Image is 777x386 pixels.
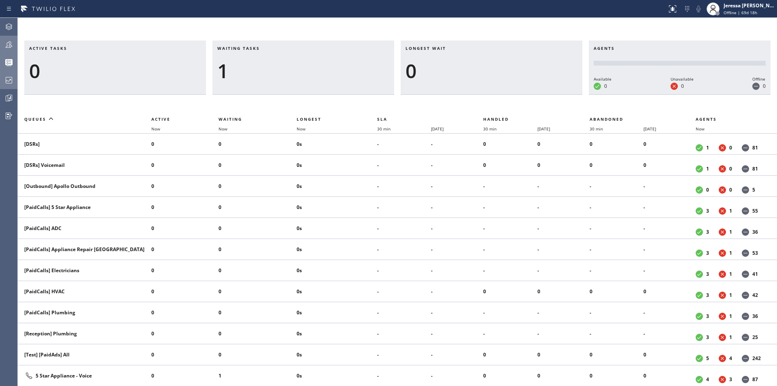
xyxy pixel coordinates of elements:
[681,83,684,90] dd: 0
[483,264,537,277] li: -
[729,271,732,277] dd: 1
[377,327,431,340] li: -
[151,116,170,122] span: Active
[377,369,431,382] li: -
[696,334,703,341] dt: Available
[719,292,726,299] dt: Unavailable
[151,138,219,151] li: 0
[377,138,431,151] li: -
[431,348,483,361] li: -
[696,271,703,278] dt: Available
[219,159,296,172] li: 0
[537,126,550,132] span: [DATE]
[729,144,732,151] dd: 0
[719,165,726,173] dt: Unavailable
[297,201,377,214] li: 0s
[706,144,709,151] dd: 1
[483,138,537,151] li: 0
[297,306,377,319] li: 0s
[643,159,696,172] li: 0
[405,59,577,83] div: 0
[590,327,644,340] li: -
[643,243,696,256] li: -
[24,204,145,211] div: [PaidCalls] 5 Star Appliance
[151,180,219,193] li: 0
[719,250,726,257] dt: Unavailable
[671,75,694,83] div: Unavailable
[377,116,387,122] span: SLA
[590,116,623,122] span: Abandoned
[643,138,696,151] li: 0
[24,371,145,381] div: 5 Star Appliance - Voice
[729,228,732,235] dd: 1
[590,222,644,235] li: -
[297,180,377,193] li: 0s
[706,355,709,362] dd: 5
[742,355,749,362] dt: Offline
[742,250,749,257] dt: Offline
[706,292,709,299] dd: 3
[696,186,703,194] dt: Available
[706,165,709,172] dd: 1
[719,376,726,383] dt: Unavailable
[377,159,431,172] li: -
[604,83,607,90] dd: 0
[643,126,656,132] span: [DATE]
[752,355,761,362] dd: 242
[696,165,703,173] dt: Available
[24,162,145,168] div: [DSRs] Voicemail
[719,228,726,236] dt: Unavailable
[377,222,431,235] li: -
[377,180,431,193] li: -
[431,285,483,298] li: -
[537,201,590,214] li: -
[483,116,509,122] span: Handled
[742,292,749,299] dt: Offline
[752,313,758,320] dd: 36
[151,348,219,361] li: 0
[483,285,537,298] li: 0
[219,327,296,340] li: 0
[219,348,296,361] li: 0
[297,369,377,382] li: 0s
[643,327,696,340] li: -
[706,334,709,341] dd: 3
[706,207,709,214] dd: 3
[729,313,732,320] dd: 1
[297,222,377,235] li: 0s
[431,180,483,193] li: -
[696,207,703,215] dt: Available
[706,250,709,256] dd: 3
[537,369,590,382] li: 0
[24,267,145,274] div: [PaidCalls] Electricians
[729,250,732,256] dd: 1
[696,376,703,383] dt: Available
[483,180,537,193] li: -
[219,369,296,382] li: 1
[590,285,644,298] li: 0
[377,201,431,214] li: -
[696,313,703,320] dt: Available
[377,126,391,132] span: 30 min
[431,327,483,340] li: -
[594,75,611,83] div: Available
[590,243,644,256] li: -
[24,183,145,190] div: [Outbound] Apollo Outbound
[594,45,615,51] span: Agents
[590,159,644,172] li: 0
[729,292,732,299] dd: 1
[537,222,590,235] li: -
[752,292,758,299] dd: 42
[696,126,705,132] span: Now
[431,159,483,172] li: -
[752,228,758,235] dd: 36
[537,264,590,277] li: -
[219,180,296,193] li: 0
[297,159,377,172] li: 0s
[431,222,483,235] li: -
[483,306,537,319] li: -
[742,165,749,173] dt: Offline
[219,243,296,256] li: 0
[405,45,446,51] span: Longest wait
[219,116,242,122] span: Waiting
